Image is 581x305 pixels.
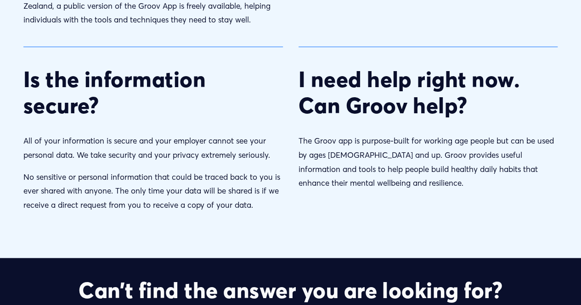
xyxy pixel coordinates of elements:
[23,66,211,119] strong: Is the information secure?
[299,66,525,119] strong: I need help right now. Can Groov help?
[23,134,283,162] p: All of your information is secure and your employer cannot see your personal data. We take securi...
[23,170,283,212] p: No sensitive or personal information that could be traced back to you is ever shared with anyone....
[299,134,558,190] p: The Groov app is purpose-built for working age people but can be used by ages [DEMOGRAPHIC_DATA] ...
[23,277,558,304] h2: Can’t find the answer you are looking for?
